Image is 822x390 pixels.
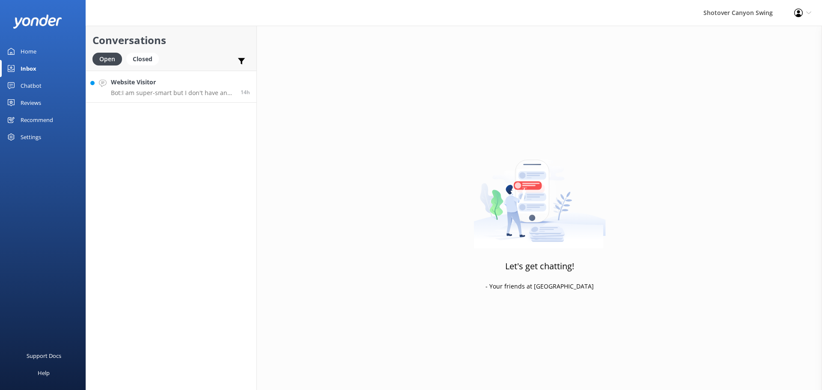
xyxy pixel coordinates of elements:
[38,364,50,381] div: Help
[241,89,250,96] span: Oct 13 2025 05:33pm (UTC +13:00) Pacific/Auckland
[92,53,122,65] div: Open
[126,53,159,65] div: Closed
[27,347,61,364] div: Support Docs
[21,128,41,146] div: Settings
[505,259,574,273] h3: Let's get chatting!
[21,43,36,60] div: Home
[21,60,36,77] div: Inbox
[21,77,42,94] div: Chatbot
[86,71,256,103] a: Website VisitorBot:I am super-smart but I don't have an answer for that in my knowledge base, sor...
[111,89,234,97] p: Bot: I am super-smart but I don't have an answer for that in my knowledge base, sorry. Please try...
[21,111,53,128] div: Recommend
[111,77,234,87] h4: Website Visitor
[92,54,126,63] a: Open
[474,142,606,249] img: artwork of a man stealing a conversation from at giant smartphone
[485,282,594,291] p: - Your friends at [GEOGRAPHIC_DATA]
[126,54,163,63] a: Closed
[21,94,41,111] div: Reviews
[92,32,250,48] h2: Conversations
[13,15,62,29] img: yonder-white-logo.png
